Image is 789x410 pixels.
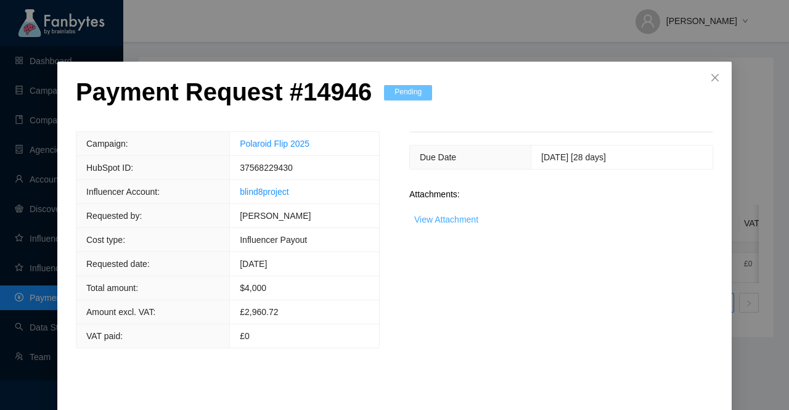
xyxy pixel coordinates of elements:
span: Total amount: [86,283,138,293]
span: Influencer Payout [240,235,307,245]
a: blind8project [240,187,288,197]
span: Campaign: [86,139,128,149]
span: £0 [240,331,250,341]
span: [PERSON_NAME] [240,211,311,221]
span: 37568229430 [240,163,293,173]
a: Polaroid Flip 2025 [240,139,309,149]
span: Due Date [420,152,456,162]
span: [DATE] [28 days] [541,152,606,162]
span: Requested by: [86,211,142,221]
span: Amount excl. VAT: [86,307,155,317]
span: close [710,73,720,83]
p: Payment Request # 14946 [76,77,372,107]
span: Cost type: [86,235,125,245]
a: View Attachment [414,215,478,224]
span: Requested date: [86,259,150,269]
span: [DATE] [240,259,267,269]
span: £2,960.72 [240,307,278,317]
span: VAT paid: [86,331,123,341]
button: Close [698,62,732,95]
span: $ 4,000 [240,283,266,293]
span: Influencer Account: [86,187,160,197]
span: Pending [384,85,432,100]
span: HubSpot ID: [86,163,133,173]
